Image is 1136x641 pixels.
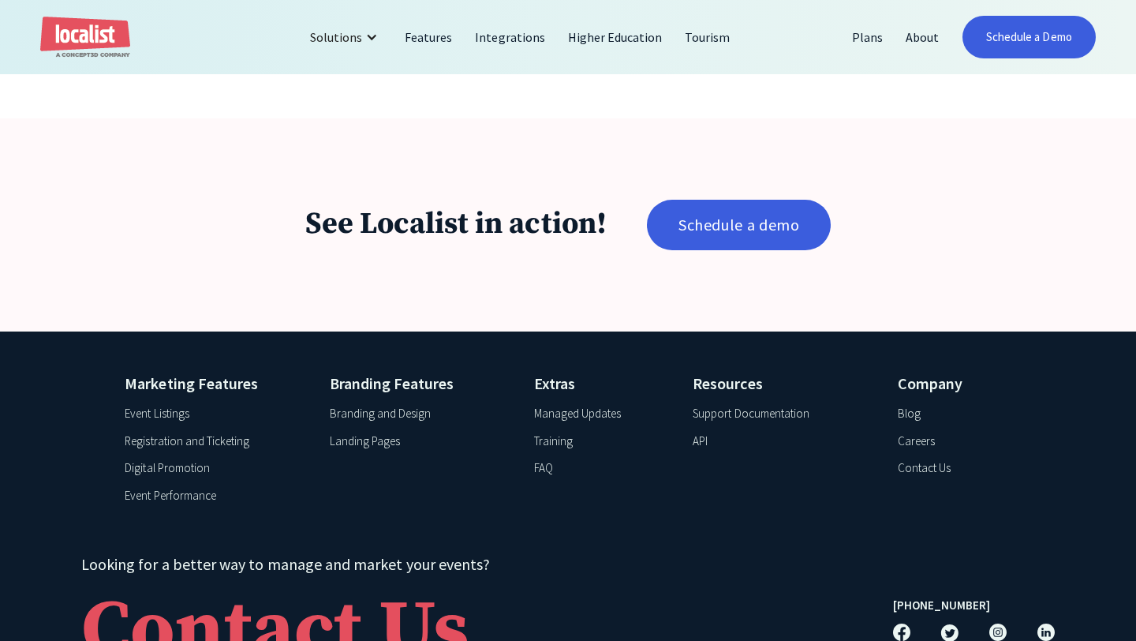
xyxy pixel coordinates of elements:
[898,459,951,478] a: Contact Us
[674,18,742,56] a: Tourism
[330,405,432,423] a: Branding and Design
[40,17,130,58] a: home
[330,372,511,395] h4: Branding Features
[125,405,189,423] a: Event Listings
[647,200,831,250] a: Schedule a demo
[310,28,362,47] div: Solutions
[534,372,671,395] h4: Extras
[464,18,556,56] a: Integrations
[962,16,1096,58] a: Schedule a Demo
[841,18,895,56] a: Plans
[557,18,674,56] a: Higher Education
[693,372,874,395] h4: Resources
[693,433,708,451] a: API
[125,459,210,478] a: Digital Promotion
[330,433,400,451] a: Landing Pages
[125,372,306,395] h4: Marketing Features
[298,18,394,56] div: Solutions
[125,487,216,505] a: Event Performance
[893,597,990,615] a: [PHONE_NUMBER]
[394,18,464,56] a: Features
[898,372,1011,395] h4: Company
[898,433,935,451] a: Careers
[534,405,621,423] a: Managed Updates
[898,405,921,423] a: Blog
[534,433,573,451] a: Training
[125,433,249,451] a: Registration and Ticketing
[895,18,951,56] a: About
[81,553,852,576] h4: Looking for a better way to manage and market your events?
[305,206,607,244] h1: See Localist in action!
[534,459,553,478] a: FAQ
[693,405,809,423] a: Support Documentation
